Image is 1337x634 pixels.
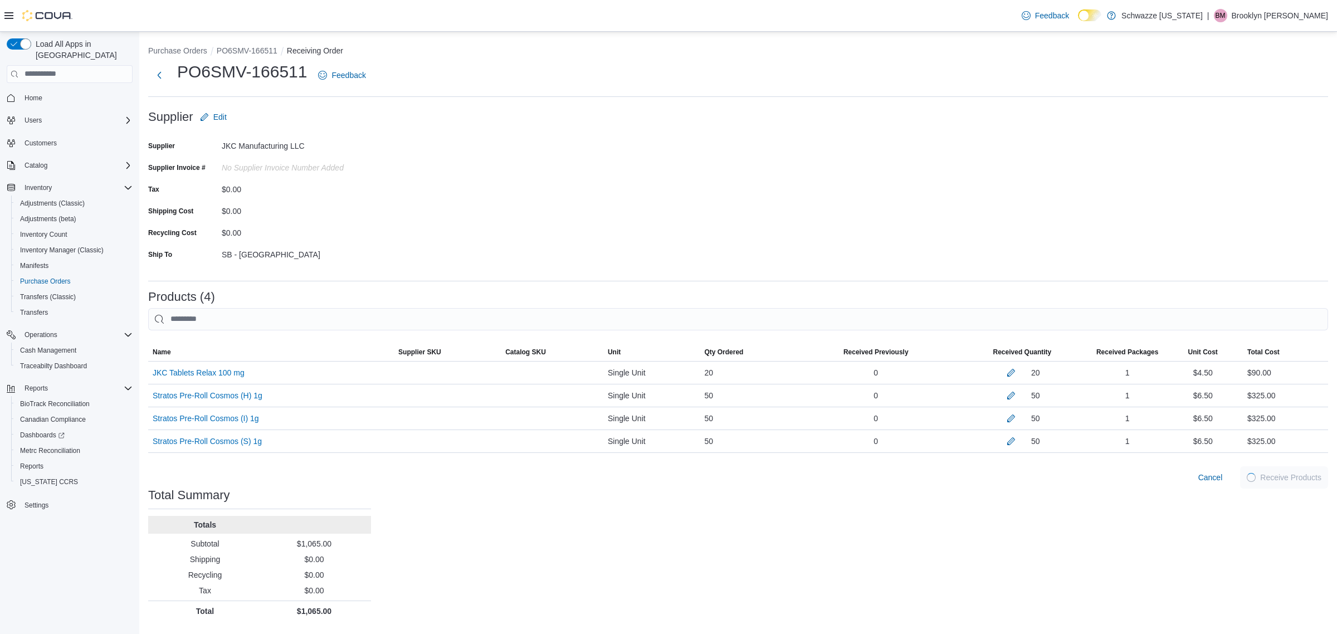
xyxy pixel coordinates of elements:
span: Operations [20,328,133,342]
span: Inventory [25,183,52,192]
div: 20 [1031,366,1040,379]
a: Dashboards [16,428,69,442]
label: Ship To [148,250,172,259]
span: Unit [608,348,621,357]
div: 1 [1092,384,1163,407]
button: Users [20,114,46,127]
button: LoadingReceive Products [1240,466,1328,489]
span: Name [153,348,171,357]
span: Cash Management [20,346,76,355]
button: Users [2,113,137,128]
button: Receiving Order [287,46,343,55]
div: 20 [700,362,799,384]
span: Cash Management [16,344,133,357]
span: Edit [213,111,227,123]
span: Catalog SKU [505,348,546,357]
div: $4.50 [1163,362,1243,384]
button: Supplier SKU [394,343,501,361]
button: Operations [20,328,62,342]
button: Catalog SKU [501,343,603,361]
button: Inventory Manager (Classic) [11,242,137,258]
span: BioTrack Reconciliation [20,399,90,408]
div: $0.00 [222,181,371,194]
nav: Complex example [7,85,133,542]
button: Inventory [2,180,137,196]
label: Tax [148,185,159,194]
button: Transfers (Classic) [11,289,137,305]
a: Canadian Compliance [16,413,90,426]
button: Manifests [11,258,137,274]
span: Adjustments (Classic) [16,197,133,210]
span: Traceabilty Dashboard [20,362,87,370]
span: Loading [1247,473,1256,482]
button: Next [148,64,170,86]
nav: An example of EuiBreadcrumbs [148,45,1328,58]
a: Stratos Pre-Roll Cosmos (H) 1g [153,389,262,402]
div: Brooklyn Michele Carlton [1214,9,1227,22]
a: JKC Tablets Relax 100 mg [153,366,245,379]
div: Single Unit [603,362,700,384]
p: $0.00 [262,585,367,596]
div: 50 [1031,389,1040,402]
div: 0 [799,362,953,384]
button: PO6SMV-166511 [217,46,277,55]
a: Inventory Manager (Classic) [16,243,108,257]
button: Canadian Compliance [11,412,137,427]
button: Metrc Reconciliation [11,443,137,459]
a: Transfers [16,306,52,319]
div: 0 [799,384,953,407]
div: 0 [799,430,953,452]
button: Catalog [2,158,137,173]
div: Single Unit [603,384,700,407]
div: 1 [1092,407,1163,430]
h3: Supplier [148,110,193,124]
span: Customers [20,136,133,150]
div: $325.00 [1247,435,1276,448]
span: Qty Ordered [704,348,743,357]
span: Users [20,114,133,127]
a: Adjustments (beta) [16,212,81,226]
span: Received Packages [1096,348,1158,357]
span: Received Quantity [993,348,1052,357]
button: Customers [2,135,137,151]
button: Cash Management [11,343,137,358]
span: Users [25,116,42,125]
p: | [1207,9,1209,22]
h3: Products (4) [148,290,215,304]
input: This is a search bar. After typing your query, hit enter to filter the results lower in the page. [148,308,1328,330]
span: Purchase Orders [20,277,71,286]
p: Tax [153,585,257,596]
div: 50 [700,407,799,430]
a: Settings [20,499,53,512]
a: Reports [16,460,48,473]
button: [US_STATE] CCRS [11,474,137,490]
span: Total Cost [1247,348,1280,357]
span: Manifests [16,259,133,272]
div: 0 [799,407,953,430]
div: Single Unit [603,430,700,452]
p: $1,065.00 [262,538,367,549]
span: Inventory Count [20,230,67,239]
span: Transfers (Classic) [20,292,76,301]
a: Transfers (Classic) [16,290,80,304]
label: Shipping Cost [148,207,193,216]
span: Transfers (Classic) [16,290,133,304]
span: Adjustments (beta) [16,212,133,226]
span: Feedback [331,70,365,81]
div: $325.00 [1247,389,1276,402]
span: Inventory [20,181,133,194]
span: Canadian Compliance [20,415,86,424]
button: Reports [11,459,137,474]
span: Cancel [1198,472,1223,483]
a: Cash Management [16,344,81,357]
p: Recycling [153,569,257,581]
span: Adjustments (Classic) [20,199,85,208]
p: Shipping [153,554,257,565]
input: Dark Mode [1078,9,1101,21]
div: $6.50 [1163,430,1243,452]
h1: PO6SMV-166511 [177,61,307,83]
span: Dashboards [20,431,65,440]
a: Dashboards [11,427,137,443]
img: Cova [22,10,72,21]
span: Reports [16,460,133,473]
